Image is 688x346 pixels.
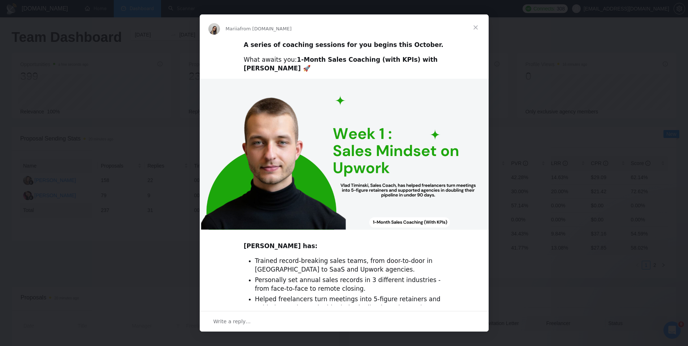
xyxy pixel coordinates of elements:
[244,56,438,72] b: 1-Month Sales Coaching (with KPIs) with [PERSON_NAME] 🚀
[463,14,489,40] span: Close
[255,295,445,312] li: Helped freelancers turn meetings into 5-figure retainers and guided agencies to double their pipe...
[213,317,251,326] span: Write a reply…
[226,26,240,31] span: Mariia
[255,257,445,274] li: Trained record-breaking sales teams, from door-to-door in [GEOGRAPHIC_DATA] to SaaS and Upwork ag...
[240,26,291,31] span: from [DOMAIN_NAME]
[244,56,445,73] div: What awaits you:
[200,311,489,332] div: Open conversation and reply
[255,276,445,293] li: Personally set annual sales records in 3 different industries - from face-to-face to remote closing.
[244,41,443,48] b: A series of coaching sessions for you begins this October.
[244,242,317,250] b: [PERSON_NAME] has:
[208,23,220,35] img: Profile image for Mariia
